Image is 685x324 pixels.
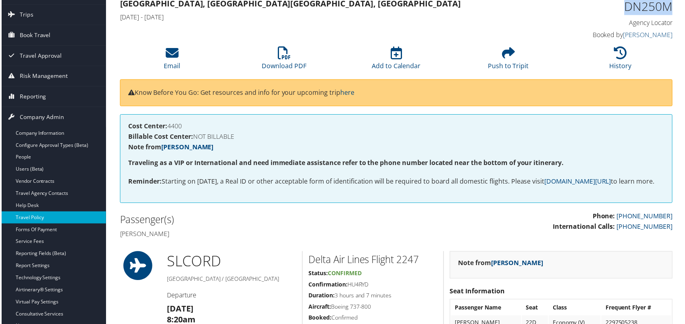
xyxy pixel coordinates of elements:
[544,18,674,27] h4: Agency Locator
[544,30,674,39] h4: Booked by
[18,4,32,25] span: Trips
[160,143,213,152] a: [PERSON_NAME]
[554,223,616,232] strong: International Calls:
[127,123,666,130] h4: 4400
[308,315,331,323] strong: Booked:
[308,254,438,268] h2: Delta Air Lines Flight 2247
[618,212,674,221] a: [PHONE_NUMBER]
[127,88,666,98] p: Know Before You Go: Get resources and info for your upcoming trip
[308,315,438,323] h5: Confirmed
[603,301,673,316] th: Frequent Flyer #
[308,304,331,311] strong: Aircraft:
[127,159,565,168] strong: Traveling as a VIP or International and need immediate assistance refer to the phone number locat...
[328,270,362,278] span: Confirmed
[262,51,306,70] a: Download PDF
[452,301,522,316] th: Passenger Name
[308,304,438,312] h5: Boeing 737-800
[127,178,161,186] strong: Reminder:
[340,88,354,97] a: here
[308,293,335,300] strong: Duration:
[119,213,391,227] h2: Passenger(s)
[18,25,49,45] span: Book Travel
[127,132,192,141] strong: Billable Cost Center:
[546,178,612,186] a: [DOMAIN_NAME][URL]
[18,107,63,128] span: Company Admin
[372,51,421,70] a: Add to Calendar
[119,230,391,239] h4: [PERSON_NAME]
[308,282,438,290] h5: HU4RYD
[127,177,666,188] p: Starting on [DATE], a Real ID or other acceptable form of identification will be required to boar...
[127,134,666,140] h4: NOT BILLABLE
[523,301,549,316] th: Seat
[163,51,179,70] a: Email
[492,259,544,268] a: [PERSON_NAME]
[625,30,674,39] a: [PERSON_NAME]
[18,46,60,66] span: Travel Approval
[166,276,296,284] h5: [GEOGRAPHIC_DATA] / [GEOGRAPHIC_DATA]
[127,143,213,152] strong: Note from
[119,13,532,21] h4: [DATE] - [DATE]
[611,51,633,70] a: History
[166,252,296,272] h1: SLC ORD
[308,282,348,289] strong: Confirmation:
[459,259,544,268] strong: Note from
[166,292,296,301] h4: Departure
[489,51,530,70] a: Push to Tripit
[166,304,193,315] strong: [DATE]
[550,301,602,316] th: Class
[450,288,506,297] strong: Seat Information
[18,87,45,107] span: Reporting
[308,270,328,278] strong: Status:
[127,122,167,131] strong: Cost Center:
[618,223,674,232] a: [PHONE_NUMBER]
[308,293,438,301] h5: 3 hours and 7 minutes
[18,66,67,86] span: Risk Management
[594,212,616,221] strong: Phone:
